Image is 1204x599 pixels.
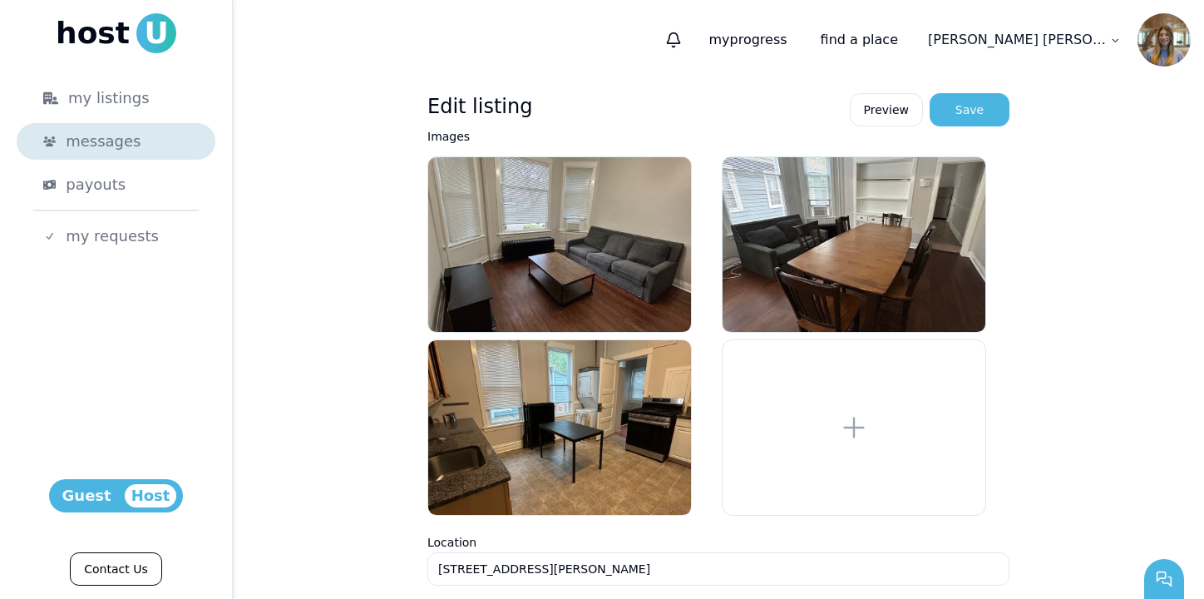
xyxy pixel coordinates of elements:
[850,93,924,126] a: Preview
[17,166,215,203] a: payouts
[136,13,176,53] span: U
[43,87,189,110] div: my listings
[427,93,532,126] h3: Edit listing
[66,130,141,153] span: messages
[428,340,691,515] img: listing/cmemxxao903ofg3pnh935hd8m/k6npvw58ol5wn4tq5525ia05
[723,157,985,332] img: listing/cmemxxao903ofg3pnh935hd8m/tzq5jgqhbtzzskqms0bd4qww
[955,101,984,118] div: Save
[17,218,215,255] a: my requests
[17,80,215,116] a: my listings
[56,13,176,53] a: hostU
[17,123,215,160] a: messages
[427,536,476,549] label: Location
[930,93,1009,126] button: Save
[428,157,691,332] img: listing/cmemxxao903ofg3pnh935hd8m/tmthskakh4oh4zyehsbvt19k
[918,23,1131,57] a: [PERSON_NAME] [PERSON_NAME]
[125,484,177,507] span: Host
[807,23,911,57] a: find a place
[695,23,800,57] p: progress
[56,17,130,50] span: host
[1137,13,1191,67] img: Zoe Lobel avatar
[66,173,126,196] span: payouts
[928,30,1107,50] p: [PERSON_NAME] [PERSON_NAME]
[708,32,729,47] span: my
[66,225,159,248] span: my requests
[427,130,470,143] label: Images
[56,484,118,507] span: Guest
[427,552,1009,586] button: [STREET_ADDRESS][PERSON_NAME]
[70,552,161,586] a: Contact Us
